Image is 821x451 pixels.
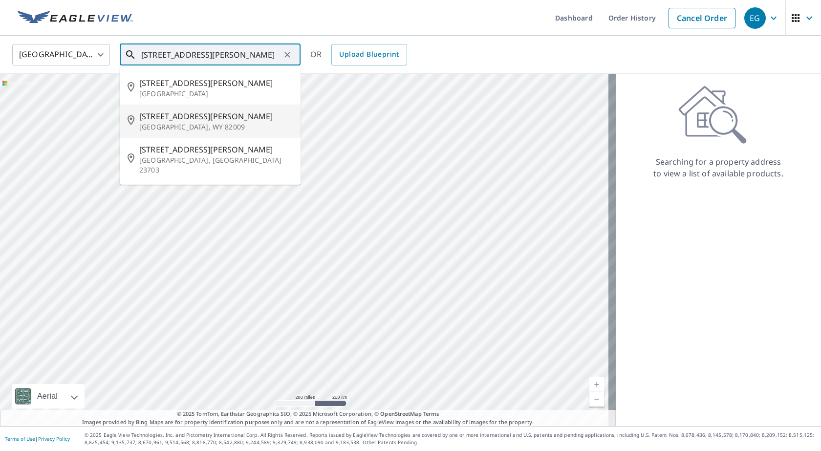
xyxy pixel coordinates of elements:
span: Upload Blueprint [339,48,399,61]
span: [STREET_ADDRESS][PERSON_NAME] [139,77,293,89]
p: Searching for a property address to view a list of available products. [653,156,784,179]
p: [GEOGRAPHIC_DATA], [GEOGRAPHIC_DATA] 23703 [139,155,293,175]
input: Search by address or latitude-longitude [141,41,281,68]
a: Current Level 5, Zoom In [589,377,604,392]
span: © 2025 TomTom, Earthstar Geographics SIO, © 2025 Microsoft Corporation, © [177,410,439,418]
span: [STREET_ADDRESS][PERSON_NAME] [139,110,293,122]
span: [STREET_ADDRESS][PERSON_NAME] [139,144,293,155]
div: Aerial [12,384,85,408]
a: Cancel Order [669,8,735,28]
a: Terms [423,410,439,417]
a: Upload Blueprint [331,44,407,65]
img: EV Logo [18,11,133,25]
div: EG [744,7,766,29]
p: [GEOGRAPHIC_DATA], WY 82009 [139,122,293,132]
div: OR [310,44,407,65]
a: OpenStreetMap [380,410,421,417]
p: | [5,436,70,442]
div: [GEOGRAPHIC_DATA] [12,41,110,68]
button: Clear [281,48,294,62]
a: Privacy Policy [38,435,70,442]
a: Current Level 5, Zoom Out [589,392,604,407]
a: Terms of Use [5,435,35,442]
p: © 2025 Eagle View Technologies, Inc. and Pictometry International Corp. All Rights Reserved. Repo... [85,431,816,446]
p: [GEOGRAPHIC_DATA] [139,89,293,99]
div: Aerial [34,384,61,408]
